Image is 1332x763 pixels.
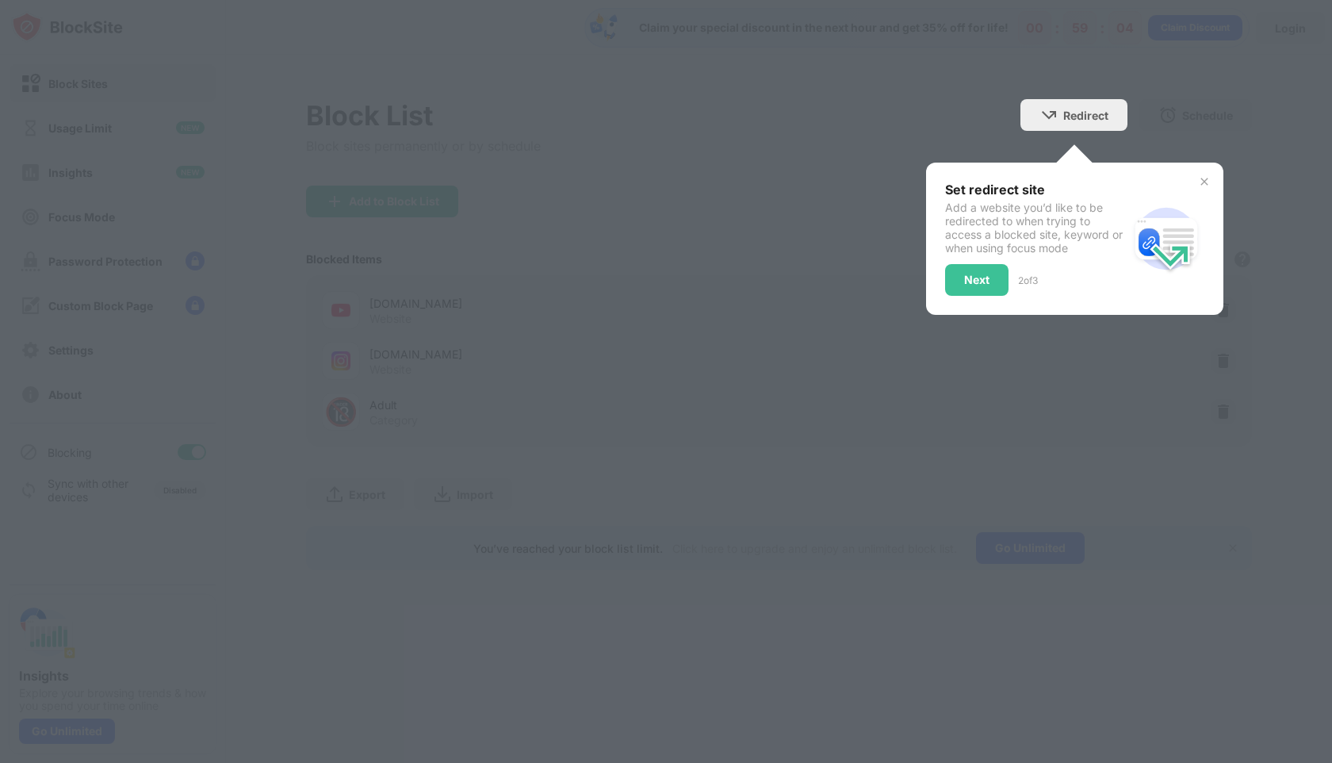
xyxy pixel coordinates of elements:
img: redirect.svg [1128,201,1204,277]
div: Add a website you’d like to be redirected to when trying to access a blocked site, keyword or whe... [945,201,1128,255]
div: Redirect [1063,109,1108,122]
div: Next [964,274,989,286]
div: 2 of 3 [1018,274,1038,286]
div: Set redirect site [945,182,1128,197]
img: x-button.svg [1198,175,1211,188]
